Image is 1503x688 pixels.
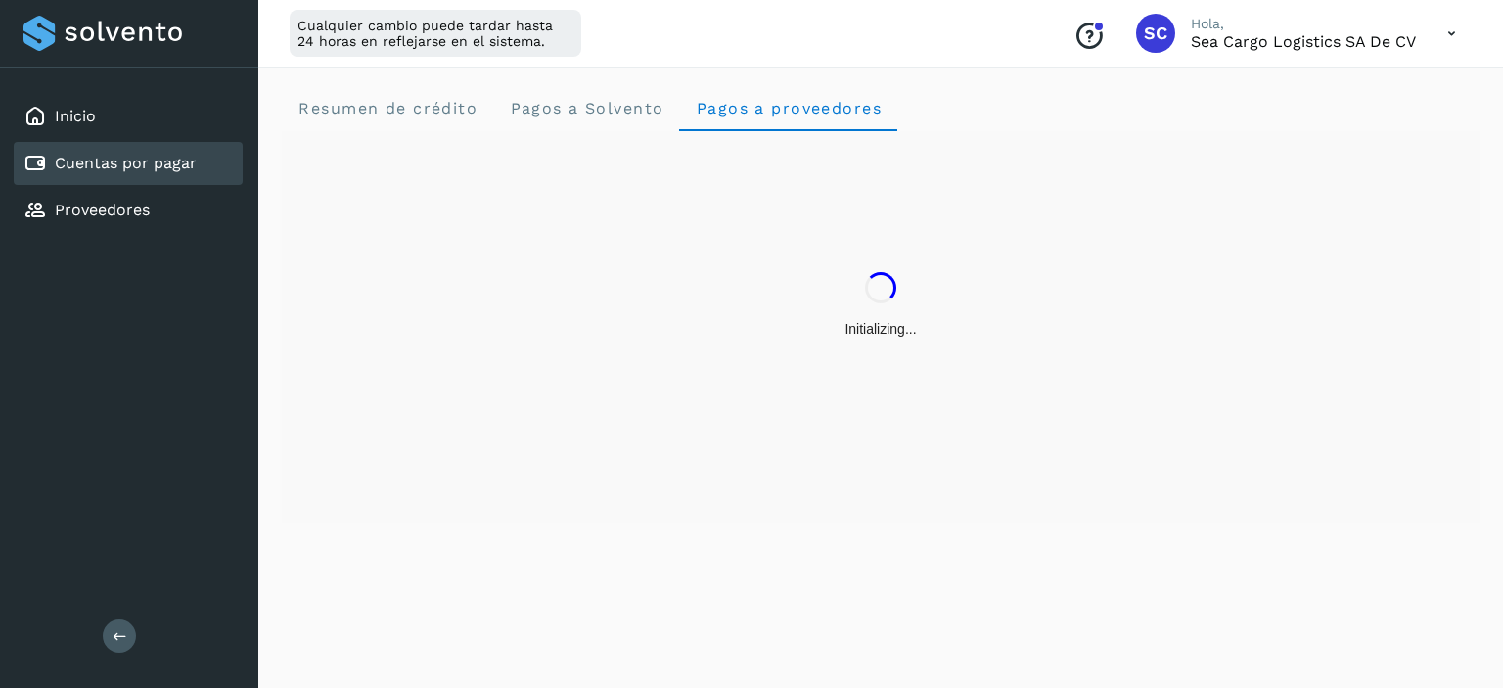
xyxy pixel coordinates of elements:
[14,142,243,185] div: Cuentas por pagar
[55,201,150,219] a: Proveedores
[55,107,96,125] a: Inicio
[1191,16,1416,32] p: Hola,
[290,10,581,57] div: Cualquier cambio puede tardar hasta 24 horas en reflejarse en el sistema.
[297,99,478,117] span: Resumen de crédito
[14,95,243,138] div: Inicio
[14,189,243,232] div: Proveedores
[55,154,197,172] a: Cuentas por pagar
[509,99,663,117] span: Pagos a Solvento
[695,99,882,117] span: Pagos a proveedores
[1191,32,1416,51] p: Sea Cargo Logistics SA de CV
